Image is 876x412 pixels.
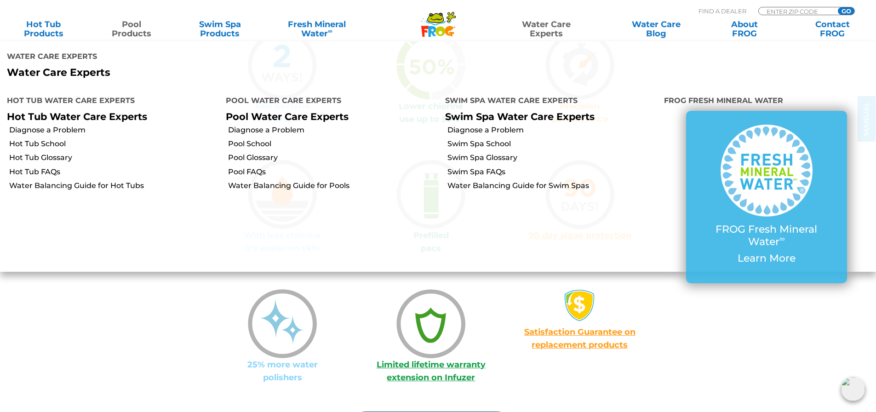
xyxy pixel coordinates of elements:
[564,289,596,321] img: money-back1-small
[622,20,690,38] a: Water CareBlog
[779,234,785,243] sup: ∞
[226,111,349,122] a: Pool Water Care Experts
[7,67,431,79] p: Water Care Experts
[226,92,431,111] h4: Pool Water Care Experts
[447,153,657,163] a: Swim Spa Glossary
[664,92,869,111] h4: FROG Fresh Mineral Water
[228,167,438,177] a: Pool FAQs
[704,223,829,248] p: FROG Fresh Mineral Water
[97,20,166,38] a: PoolProducts
[228,181,438,191] a: Water Balancing Guide for Pools
[228,153,438,163] a: Pool Glossary
[841,377,865,401] img: openIcon
[377,360,486,383] a: Limited lifetime warranty extension on Infuzer
[328,27,332,34] sup: ∞
[9,153,219,163] a: Hot Tub Glossary
[710,20,779,38] a: AboutFROG
[9,125,219,135] a: Diagnose a Problem
[704,252,829,264] p: Learn More
[9,181,219,191] a: Water Balancing Guide for Hot Tubs
[248,289,317,358] img: icon-polishers-blue
[9,167,219,177] a: Hot Tub FAQs
[396,289,465,358] img: icon-lifetime-warranty-green
[447,125,657,135] a: Diagnose a Problem
[704,125,829,269] a: FROG Fresh Mineral Water∞ Learn More
[838,7,854,15] input: GO
[7,111,147,122] a: Hot Tub Water Care Experts
[9,139,219,149] a: Hot Tub School
[447,167,657,177] a: Swim Spa FAQs
[7,48,431,67] h4: Water Care Experts
[798,20,867,38] a: ContactFROG
[699,7,746,15] p: Find A Dealer
[186,20,254,38] a: Swim SpaProducts
[524,327,636,350] a: Satisfaction Guarantee on replacement products
[445,111,595,122] a: Swim Spa Water Care Experts
[228,139,438,149] a: Pool School
[228,125,438,135] a: Diagnose a Problem
[9,20,78,38] a: Hot TubProducts
[274,20,360,38] a: Fresh MineralWater∞
[445,92,650,111] h4: Swim Spa Water Care Experts
[766,7,828,15] input: Zip Code Form
[447,139,657,149] a: Swim Spa School
[208,358,357,384] p: 25% more water polishers
[491,20,602,38] a: Water CareExperts
[7,92,212,111] h4: Hot Tub Water Care Experts
[447,181,657,191] a: Water Balancing Guide for Swim Spas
